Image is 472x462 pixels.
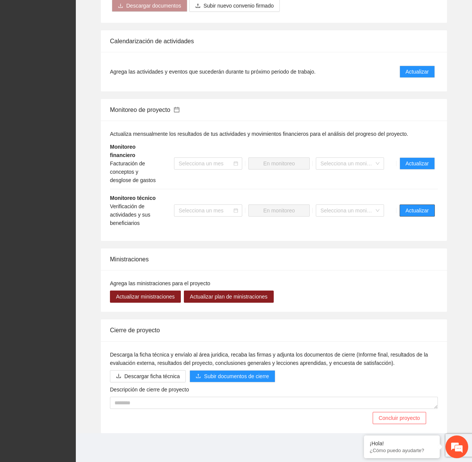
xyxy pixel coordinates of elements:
[379,414,420,422] span: Concluir proyecto
[110,160,156,183] span: Facturación de conceptos y desglose de gastos
[110,352,428,366] span: Descarga la ficha técnica y envíalo al área juridica, recaba las firmas y adjunta los documentos ...
[44,101,105,178] span: Estamos en línea.
[110,144,136,158] strong: Monitoreo financiero
[110,30,438,52] div: Calendarización de actividades
[189,3,280,9] span: uploadSubir nuevo convenio firmado
[110,248,438,270] div: Ministraciones
[170,107,180,113] a: calendar
[4,207,144,234] textarea: Escriba su mensaje y pulse “Intro”
[400,157,435,170] button: Actualizar
[190,370,275,382] button: uploadSubir documentos de cierre
[234,161,238,166] span: calendar
[116,373,121,379] span: download
[116,292,175,301] span: Actualizar ministraciones
[190,292,268,301] span: Actualizar plan de ministraciones
[370,440,434,446] div: ¡Hola!
[110,280,210,286] span: Agrega las ministraciones para el proyecto
[110,385,189,394] label: Descripción de cierre de proyecto
[126,2,181,10] span: Descargar documentos
[110,373,186,379] a: downloadDescargar ficha técnica
[204,2,274,10] span: Subir nuevo convenio firmado
[110,203,151,226] span: Verificación de actividades y sus beneficiarios
[234,208,238,213] span: calendar
[110,99,438,121] div: Monitoreo de proyecto
[118,3,123,9] span: download
[190,373,275,379] span: uploadSubir documentos de cierre
[110,370,186,382] button: downloadDescargar ficha técnica
[196,373,201,379] span: upload
[39,39,127,49] div: Chatee con nosotros ahora
[110,68,315,76] span: Agrega las actividades y eventos que sucederán durante tu próximo periodo de trabajo.
[124,372,180,380] span: Descargar ficha técnica
[400,66,435,78] button: Actualizar
[195,3,201,9] span: upload
[400,204,435,217] button: Actualizar
[406,206,429,215] span: Actualizar
[406,68,429,76] span: Actualizar
[406,159,429,168] span: Actualizar
[370,448,434,453] p: ¿Cómo puedo ayudarte?
[184,291,274,303] button: Actualizar plan de ministraciones
[174,107,180,113] span: calendar
[184,294,274,300] a: Actualizar plan de ministraciones
[373,412,426,424] button: Concluir proyecto
[124,4,143,22] div: Minimizar ventana de chat en vivo
[110,397,438,409] textarea: Descripción de cierre de proyecto
[204,372,269,380] span: Subir documentos de cierre
[110,131,408,137] span: Actualiza mensualmente los resultados de tus actividades y movimientos financieros para el anális...
[110,319,438,341] div: Cierre de proyecto
[110,291,181,303] button: Actualizar ministraciones
[110,195,156,201] strong: Monitoreo técnico
[110,294,181,300] a: Actualizar ministraciones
